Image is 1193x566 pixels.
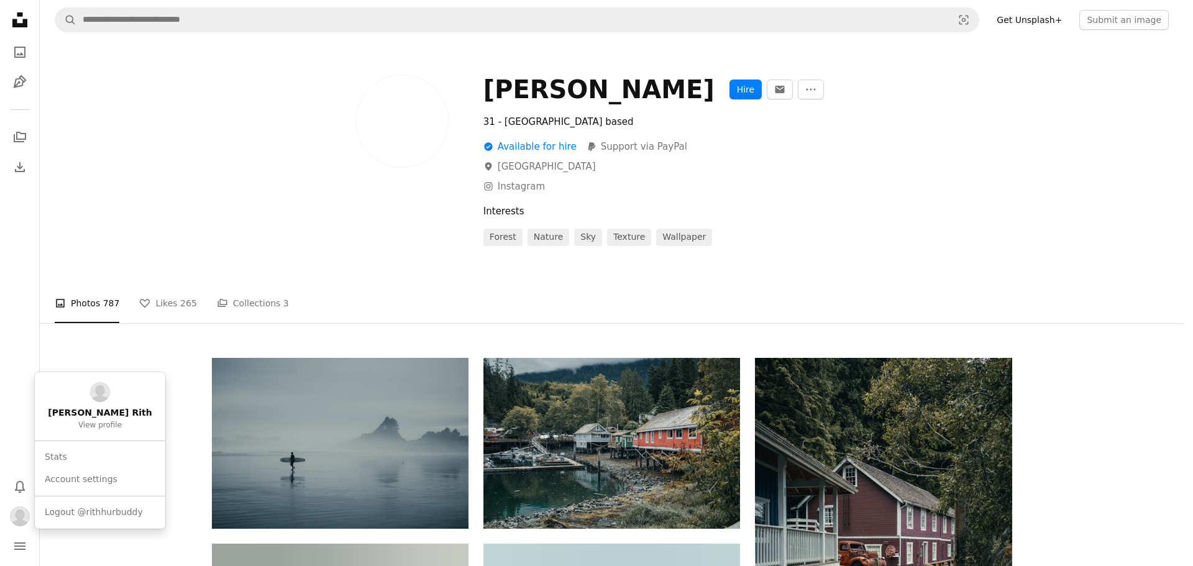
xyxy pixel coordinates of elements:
[90,382,110,402] img: Avatar of user Kim Tipvireak Rith
[7,504,32,529] button: Profile
[10,506,30,526] img: Avatar of user Kim Tipvireak Rith
[35,372,165,529] div: Profile
[40,446,160,468] a: Stats
[40,468,160,491] a: Account settings
[45,506,143,519] span: Logout @rithhurbuddy
[78,421,122,431] span: View profile
[48,407,152,419] span: [PERSON_NAME] Rith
